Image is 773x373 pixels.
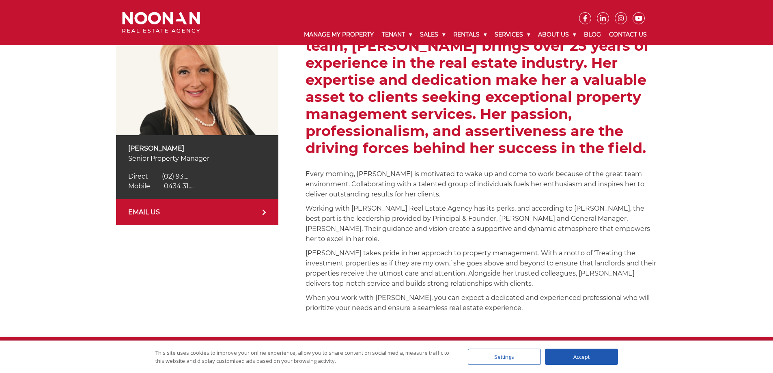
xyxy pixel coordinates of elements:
span: (02) 93.... [162,172,188,180]
p: [PERSON_NAME] takes pride in her approach to property management. With a motto of ‘Treating the i... [306,248,657,289]
img: Noonan Real Estate Agency [122,12,200,33]
a: Blog [580,24,605,45]
div: Settings [468,349,541,365]
a: Services [491,24,534,45]
a: Sales [416,24,449,45]
img: Anna Stratikopoulos [116,20,278,135]
span: 0434 31.... [164,182,194,190]
div: Accept [545,349,618,365]
a: Click to reveal phone number [128,172,188,180]
p: Senior Property Manager [128,153,266,164]
a: Tenant [378,24,416,45]
a: Contact Us [605,24,651,45]
p: When you work with [PERSON_NAME], you can expect a dedicated and experienced professional who wil... [306,293,657,313]
a: Manage My Property [300,24,378,45]
a: About Us [534,24,580,45]
a: Rentals [449,24,491,45]
div: This site uses cookies to improve your online experience, allow you to share content on social me... [155,349,452,365]
p: [PERSON_NAME] [128,143,266,153]
span: Mobile [128,182,150,190]
p: Every morning, [PERSON_NAME] is motivated to wake up and come to work because of the great team e... [306,169,657,199]
p: Working with [PERSON_NAME] Real Estate Agency has its perks, and according to [PERSON_NAME], the ... [306,203,657,244]
a: EMAIL US [116,199,278,225]
h2: As the Senior Property Manager of the Red team, [PERSON_NAME] brings over 25 years of experience ... [306,20,657,157]
a: Click to reveal phone number [128,182,194,190]
span: Direct [128,172,148,180]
